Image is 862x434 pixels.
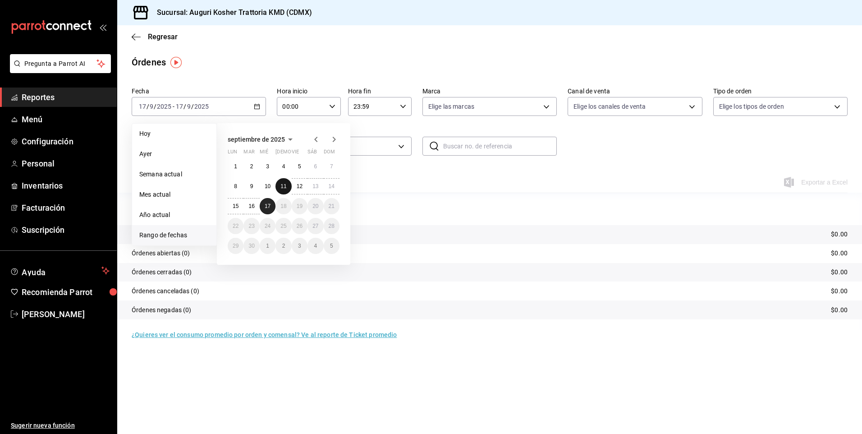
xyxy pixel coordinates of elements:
[22,286,110,298] span: Recomienda Parrot
[22,113,110,125] span: Menú
[250,163,253,170] abbr: 2 de septiembre de 2025
[297,203,303,209] abbr: 19 de septiembre de 2025
[260,218,275,234] button: 24 de septiembre de 2025
[329,203,335,209] abbr: 21 de septiembre de 2025
[243,198,259,214] button: 16 de septiembre de 2025
[175,103,183,110] input: --
[148,32,178,41] span: Regresar
[713,88,848,94] label: Tipo de orden
[265,223,271,229] abbr: 24 de septiembre de 2025
[307,198,323,214] button: 20 de septiembre de 2025
[324,238,339,254] button: 5 de octubre de 2025
[275,198,291,214] button: 18 de septiembre de 2025
[234,183,237,189] abbr: 8 de septiembre de 2025
[139,149,209,159] span: Ayer
[132,268,192,277] p: Órdenes cerradas (0)
[228,238,243,254] button: 29 de septiembre de 2025
[139,170,209,179] span: Semana actual
[22,265,98,276] span: Ayuda
[298,163,301,170] abbr: 5 de septiembre de 2025
[139,210,209,220] span: Año actual
[282,243,285,249] abbr: 2 de octubre de 2025
[138,103,147,110] input: --
[139,190,209,199] span: Mes actual
[228,178,243,194] button: 8 de septiembre de 2025
[348,88,412,94] label: Hora fin
[275,178,291,194] button: 11 de septiembre de 2025
[266,163,269,170] abbr: 3 de septiembre de 2025
[831,230,848,239] p: $0.00
[22,135,110,148] span: Configuración
[312,223,318,229] abbr: 27 de septiembre de 2025
[228,134,296,145] button: septiembre de 2025
[260,198,275,214] button: 17 de septiembre de 2025
[6,65,111,75] a: Pregunta a Parrot AI
[831,268,848,277] p: $0.00
[282,163,285,170] abbr: 4 de septiembre de 2025
[250,183,253,189] abbr: 9 de septiembre de 2025
[132,286,199,296] p: Órdenes canceladas (0)
[22,308,110,320] span: [PERSON_NAME]
[22,91,110,103] span: Reportes
[307,238,323,254] button: 4 de octubre de 2025
[191,103,194,110] span: /
[443,137,557,155] input: Buscar no. de referencia
[292,198,307,214] button: 19 de septiembre de 2025
[275,238,291,254] button: 2 de octubre de 2025
[132,249,190,258] p: Órdenes abiertas (0)
[292,178,307,194] button: 12 de septiembre de 2025
[243,218,259,234] button: 23 de septiembre de 2025
[248,243,254,249] abbr: 30 de septiembre de 2025
[280,223,286,229] abbr: 25 de septiembre de 2025
[132,55,166,69] div: Órdenes
[173,103,174,110] span: -
[99,23,106,31] button: open_drawer_menu
[275,149,329,158] abbr: jueves
[22,202,110,214] span: Facturación
[139,129,209,139] span: Hoy
[312,183,318,189] abbr: 13 de septiembre de 2025
[265,203,271,209] abbr: 17 de septiembre de 2025
[22,224,110,236] span: Suscripción
[22,180,110,192] span: Inventarios
[24,59,97,69] span: Pregunta a Parrot AI
[297,223,303,229] abbr: 26 de septiembre de 2025
[233,223,238,229] abbr: 22 de septiembre de 2025
[831,286,848,296] p: $0.00
[298,243,301,249] abbr: 3 de octubre de 2025
[275,158,291,175] button: 4 de septiembre de 2025
[154,103,156,110] span: /
[292,149,299,158] abbr: viernes
[307,178,323,194] button: 13 de septiembre de 2025
[324,198,339,214] button: 21 de septiembre de 2025
[324,178,339,194] button: 14 de septiembre de 2025
[330,243,333,249] abbr: 5 de octubre de 2025
[719,102,784,111] span: Elige los tipos de orden
[266,243,269,249] abbr: 1 de octubre de 2025
[573,102,646,111] span: Elige los canales de venta
[139,231,209,240] span: Rango de fechas
[292,158,307,175] button: 5 de septiembre de 2025
[324,218,339,234] button: 28 de septiembre de 2025
[307,158,323,175] button: 6 de septiembre de 2025
[260,158,275,175] button: 3 de septiembre de 2025
[11,421,110,430] span: Sugerir nueva función
[233,203,238,209] abbr: 15 de septiembre de 2025
[243,149,254,158] abbr: martes
[187,103,191,110] input: --
[260,238,275,254] button: 1 de octubre de 2025
[329,183,335,189] abbr: 14 de septiembre de 2025
[280,183,286,189] abbr: 11 de septiembre de 2025
[314,163,317,170] abbr: 6 de septiembre de 2025
[228,218,243,234] button: 22 de septiembre de 2025
[312,203,318,209] abbr: 20 de septiembre de 2025
[422,88,557,94] label: Marca
[132,203,848,214] p: Resumen
[147,103,149,110] span: /
[324,158,339,175] button: 7 de septiembre de 2025
[170,57,182,68] img: Tooltip marker
[831,249,848,258] p: $0.00
[243,158,259,175] button: 2 de septiembre de 2025
[248,203,254,209] abbr: 16 de septiembre de 2025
